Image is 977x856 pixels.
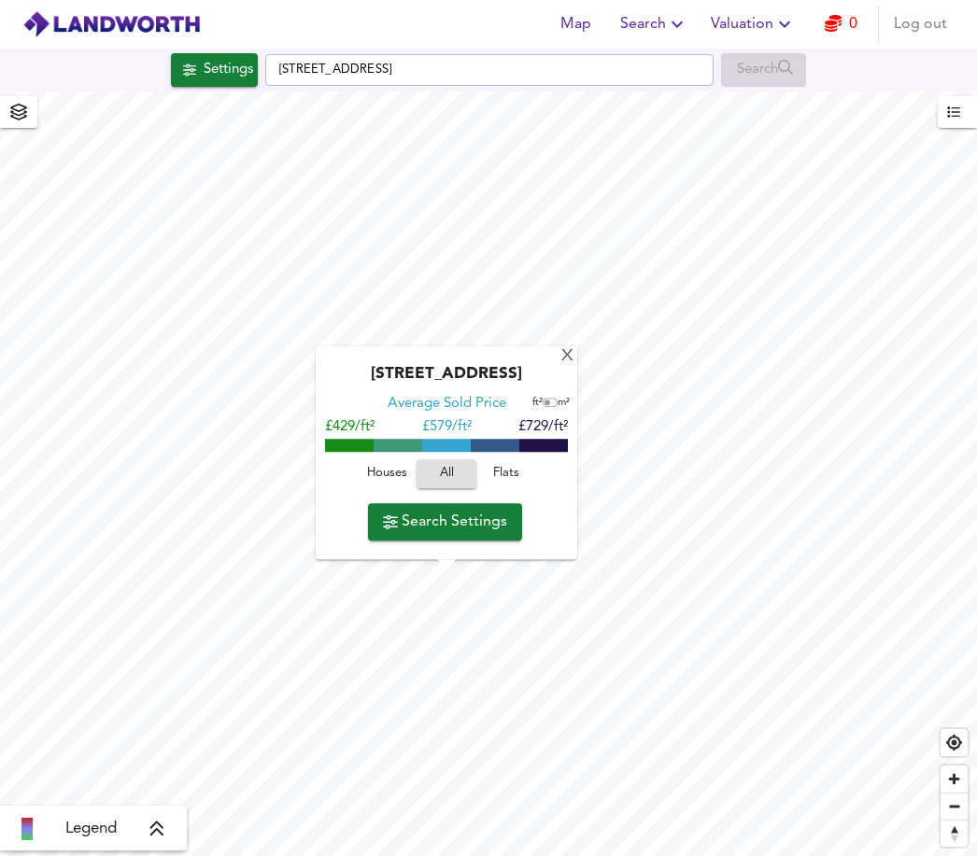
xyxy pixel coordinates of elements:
div: [STREET_ADDRESS] [325,366,568,396]
div: X [559,348,575,366]
span: Search Settings [383,509,507,535]
div: Click to configure Search Settings [171,53,258,87]
button: Search Settings [368,503,522,540]
span: Valuation [711,11,796,37]
button: Reset bearing to north [941,820,968,847]
button: Houses [357,460,417,489]
span: Reset bearing to north [941,821,968,847]
button: Flats [476,460,536,489]
button: Search [613,6,696,43]
span: Log out [894,11,947,37]
span: £ 579/ft² [422,421,472,435]
button: Map [545,6,605,43]
button: Log out [886,6,955,43]
span: Map [553,11,598,37]
span: £429/ft² [325,421,375,435]
img: logo [22,10,201,38]
div: Average Sold Price [388,396,506,414]
span: m² [558,399,570,409]
input: Enter a location... [265,54,714,86]
span: Houses [361,464,412,485]
span: Legend [65,818,117,840]
a: 0 [825,11,857,37]
span: Flats [481,464,531,485]
span: £729/ft² [518,421,568,435]
span: Search [620,11,688,37]
button: 0 [811,6,871,43]
div: Enable a Source before running a Search [721,53,806,87]
div: Settings [204,58,253,82]
button: Valuation [703,6,803,43]
button: All [417,460,476,489]
span: Zoom out [941,793,968,820]
button: Zoom in [941,765,968,793]
button: Zoom out [941,793,968,820]
span: All [426,464,467,485]
button: Settings [171,53,258,87]
button: Find my location [941,729,968,756]
span: ft² [532,399,543,409]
